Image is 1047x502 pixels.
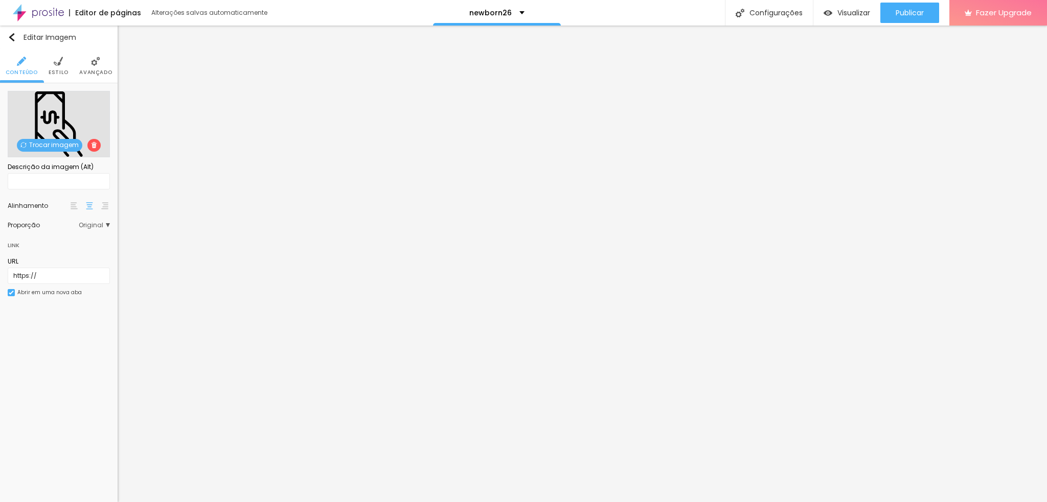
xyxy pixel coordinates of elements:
[17,57,26,66] img: Icone
[8,240,19,251] div: Link
[17,290,82,295] div: Abrir em uma nova aba
[736,9,744,17] img: Icone
[91,57,100,66] img: Icone
[8,203,69,209] div: Alinhamento
[54,57,63,66] img: Icone
[86,202,93,209] img: paragraph-center-align.svg
[8,33,16,41] img: Icone
[91,142,97,148] img: Icone
[101,202,108,209] img: paragraph-right-align.svg
[20,142,27,148] img: Icone
[71,202,78,209] img: paragraph-left-align.svg
[8,162,110,172] div: Descrição da imagem (Alt)
[824,9,832,17] img: view-1.svg
[8,233,110,252] div: Link
[896,9,924,17] span: Publicar
[69,9,141,16] div: Editor de páginas
[9,290,14,295] img: Icone
[17,139,82,152] span: Trocar imagem
[6,70,38,75] span: Conteúdo
[813,3,880,23] button: Visualizar
[49,70,69,75] span: Estilo
[151,10,269,16] div: Alterações salvas automaticamente
[118,26,1047,502] iframe: Editor
[8,33,76,41] div: Editar Imagem
[8,257,110,266] div: URL
[976,8,1032,17] span: Fazer Upgrade
[8,222,79,228] div: Proporção
[79,70,112,75] span: Avançado
[79,222,110,228] span: Original
[469,9,512,16] p: newborn26
[837,9,870,17] span: Visualizar
[880,3,939,23] button: Publicar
